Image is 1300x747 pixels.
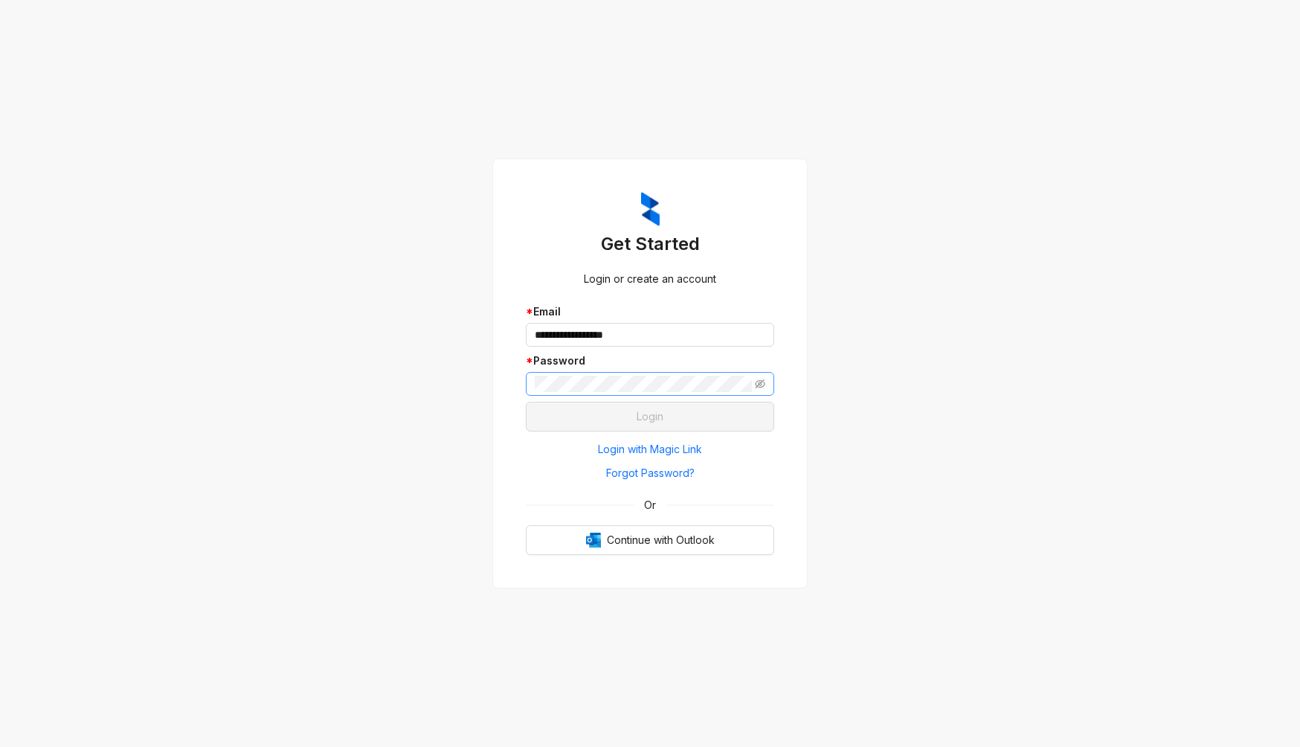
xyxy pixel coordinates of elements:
button: Login [526,402,774,432]
div: Login or create an account [526,271,774,287]
span: Or [634,497,666,513]
button: Forgot Password? [526,461,774,485]
span: Forgot Password? [606,465,695,481]
span: eye-invisible [755,379,765,389]
div: Password [526,353,774,369]
h3: Get Started [526,232,774,256]
span: Login with Magic Link [598,441,702,458]
div: Email [526,304,774,320]
img: Outlook [586,533,601,548]
img: ZumaIcon [641,192,660,226]
button: OutlookContinue with Outlook [526,525,774,555]
button: Login with Magic Link [526,437,774,461]
span: Continue with Outlook [607,532,715,548]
